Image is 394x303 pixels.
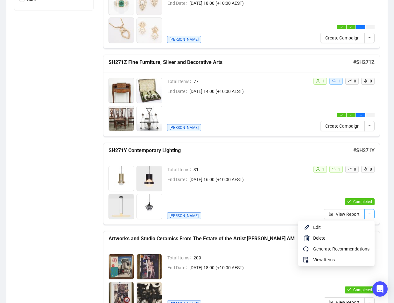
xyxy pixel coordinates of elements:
span: audit [303,256,311,264]
span: [PERSON_NAME] [167,36,201,43]
img: svg+xml;base64,PHN2ZyB4bWxucz0iaHR0cDovL3d3dy53My5vcmcvMjAwMC9zdmciIHhtbG5zOnhsaW5rPSJodHRwOi8vd3... [303,234,311,242]
span: Total Items [167,78,193,85]
span: [DATE] 14:00 (+10:00 AEST) [189,88,308,95]
span: retweet [332,167,336,171]
img: 4_1.jpg [137,194,162,219]
span: 1 [322,167,324,172]
a: SH271Y Contemporary Lighting#SH271YTotal Items31End Date[DATE] 16:00 (+10:00 AEST)[PERSON_NAME]us... [103,143,380,225]
span: Create Campaign [325,123,360,130]
span: Total Items [167,254,193,261]
img: 3_1.jpg [109,106,134,131]
h5: # SH271Z [353,59,375,66]
a: SH271Z Fine Furniture, Silver and Decorative Arts#SH271ZTotal Items77End Date[DATE] 14:00 (+10:00... [103,55,380,137]
span: Completed [353,200,372,204]
span: End Date [167,88,189,95]
img: 3_1.jpg [109,194,134,219]
img: 1_1.jpg [109,78,134,103]
img: 103_1.jpg [137,18,162,43]
span: Delete [313,235,369,242]
span: [PERSON_NAME] [167,124,201,131]
button: View Report [324,209,365,219]
span: rise [348,79,352,83]
div: Open Intercom Messenger [372,281,388,297]
h5: # SH271Y [353,147,375,154]
span: 0 [370,79,372,83]
span: check [340,114,343,116]
span: [PERSON_NAME] [167,212,201,219]
span: ellipsis [367,123,372,128]
span: 209 [193,254,308,261]
span: End Date [167,176,189,183]
span: 77 [193,78,308,85]
h5: SH271Y Contemporary Lighting [109,147,353,154]
img: 4_1.jpg [137,106,162,131]
span: 1 [322,79,324,83]
img: 2_1.jpg [137,78,162,103]
img: svg+xml;base64,PHN2ZyB4bWxucz0iaHR0cDovL3d3dy53My5vcmcvMjAwMC9zdmciIHhtbG5zOnhsaW5rPSJodHRwOi8vd3... [303,223,311,231]
span: ellipsis [359,26,362,28]
span: ellipsis [367,35,372,40]
span: 1 [338,79,340,83]
img: 1_1.jpg [109,166,134,191]
img: 102_1.jpg [109,18,134,43]
img: 2_1.jpg [137,166,162,191]
span: rocket [364,79,368,83]
h5: Artworks and Studio Ceramics From The Estate of the Artist [PERSON_NAME] AM [109,235,350,243]
span: Edit [313,224,369,231]
span: Create Campaign [325,34,360,41]
span: [DATE] 18:00 (+10:00 AEST) [189,264,308,271]
button: Create Campaign [320,33,365,43]
img: 401_1.jpg [137,254,162,279]
span: View Items [313,256,369,263]
span: check [347,288,351,292]
span: check [347,200,351,203]
span: 0 [354,79,356,83]
span: Completed [353,288,372,292]
span: bar-chart [329,212,333,216]
span: check [350,114,352,116]
span: rise [348,167,352,171]
span: user [316,79,320,83]
span: ellipsis [367,212,372,216]
button: Create Campaign [320,121,365,131]
h5: SH271Z Fine Furniture, Silver and Decorative Arts [109,59,353,66]
span: View Report [336,211,360,218]
span: Generate Recommendations [313,245,369,252]
span: End Date [167,264,189,271]
span: retweet [332,79,336,83]
span: Total Items [167,166,193,173]
span: 0 [354,167,356,172]
span: ellipsis [359,114,362,116]
span: 1 [338,167,340,172]
span: rocket [364,167,368,171]
span: 0 [370,167,372,172]
span: check [350,26,352,28]
span: 31 [193,166,308,173]
span: [DATE] 16:00 (+10:00 AEST) [189,176,308,183]
span: check [340,26,343,28]
span: redo [303,245,311,253]
span: user [316,167,320,171]
img: 400_1.jpg [109,254,134,279]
